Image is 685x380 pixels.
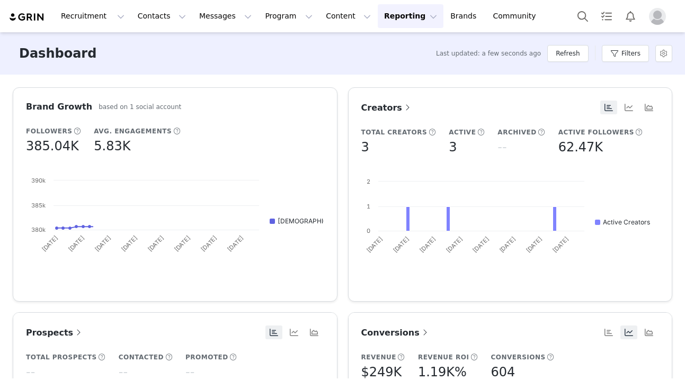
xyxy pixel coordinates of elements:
[571,4,594,28] button: Search
[26,328,84,338] span: Prospects
[491,352,545,362] h5: Conversions
[319,4,377,28] button: Content
[361,326,430,339] a: Conversions
[595,4,618,28] a: Tasks
[26,101,92,113] h3: Brand Growth
[551,235,570,254] text: [DATE]
[99,102,181,112] h5: based on 1 social account
[193,4,258,28] button: Messages
[199,234,218,253] text: [DATE]
[361,128,428,137] h5: Total Creators
[497,235,517,254] text: [DATE]
[361,138,369,157] h5: 3
[259,4,319,28] button: Program
[361,103,413,113] span: Creators
[602,45,649,62] button: Filters
[26,137,79,156] h5: 385.04K
[119,352,164,362] h5: Contacted
[185,352,228,362] h5: Promoted
[436,49,541,58] span: Last updated: a few seconds ago
[94,137,130,156] h5: 5.83K
[364,235,384,254] text: [DATE]
[55,4,131,28] button: Recruitment
[524,235,544,254] text: [DATE]
[131,4,192,28] button: Contacts
[26,126,72,136] h5: Followers
[497,138,506,157] h5: --
[449,128,476,137] h5: Active
[619,4,642,28] button: Notifications
[418,235,437,254] text: [DATE]
[444,4,486,28] a: Brands
[471,235,490,254] text: [DATE]
[603,218,650,226] text: Active Creators
[487,4,547,28] a: Community
[367,227,370,234] text: 0
[226,234,245,253] text: [DATE]
[146,234,165,253] text: [DATE]
[497,128,536,137] h5: Archived
[418,352,469,362] h5: Revenue ROI
[558,128,634,137] h5: Active Followers
[547,45,588,62] button: Refresh
[94,126,172,136] h5: Avg. Engagements
[31,177,46,184] text: 390k
[26,326,84,339] a: Prospects
[367,178,370,185] text: 2
[278,217,350,225] text: [DEMOGRAPHIC_DATA]
[26,352,97,362] h5: Total Prospects
[643,8,677,25] button: Profile
[31,202,46,209] text: 385k
[444,235,464,254] text: [DATE]
[361,101,413,114] a: Creators
[173,234,192,253] text: [DATE]
[378,4,443,28] button: Reporting
[449,138,457,157] h5: 3
[67,234,86,253] text: [DATE]
[361,352,396,362] h5: Revenue
[649,8,666,25] img: placeholder-profile.jpg
[367,203,370,210] text: 1
[19,44,96,63] h3: Dashboard
[558,138,603,157] h5: 62.47K
[40,234,59,253] text: [DATE]
[361,328,430,338] span: Conversions
[392,235,411,254] text: [DATE]
[120,234,139,253] text: [DATE]
[8,12,46,22] img: grin logo
[93,234,112,253] text: [DATE]
[31,226,46,233] text: 380k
